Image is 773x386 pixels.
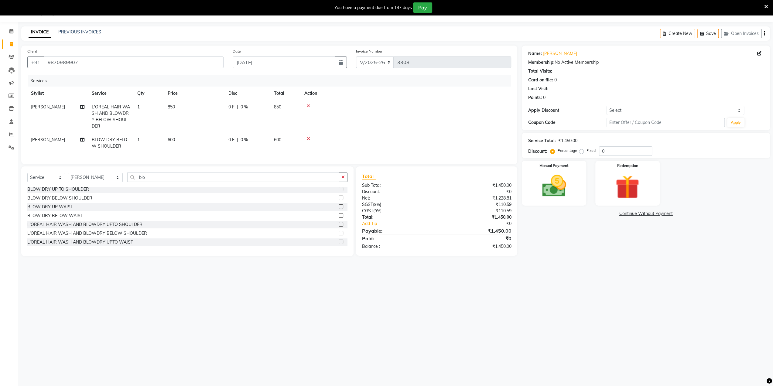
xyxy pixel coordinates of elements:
span: 9% [375,208,380,213]
span: BLOW DRY BELOW SHOULDER [92,137,127,149]
span: 0 % [241,137,248,143]
span: 1 [137,104,140,110]
th: Total [270,87,301,100]
span: [PERSON_NAME] [31,104,65,110]
div: Points: [528,94,542,101]
a: Continue Without Payment [523,210,769,217]
div: Balance : [357,243,437,250]
div: Discount: [528,148,547,155]
button: +91 [27,56,44,68]
span: 600 [168,137,175,142]
div: ( ) [357,201,437,208]
div: L'OREAL HAIR WASH AND BLOWDRY UPTO WAIST [27,239,133,245]
div: Payable: [357,227,437,234]
span: L'OREAL HAIR WASH AND BLOWDRY BELOW SHOULDER [92,104,130,129]
span: 1 [137,137,140,142]
span: 9% [374,202,380,207]
th: Service [88,87,134,100]
button: Apply [727,118,744,127]
div: L'OREAL HAIR WASH AND BLOWDRY BELOW SHOULDER [27,230,147,237]
input: Search or Scan [127,173,339,182]
div: ₹1,450.00 [437,227,516,234]
div: ₹0 [437,235,516,242]
span: 850 [274,104,281,110]
label: Date [233,49,241,54]
div: ₹0 [437,189,516,195]
label: Percentage [557,148,577,153]
input: Search by Name/Mobile/Email/Code [44,56,224,68]
th: Price [164,87,225,100]
a: PREVIOUS INVOICES [58,29,101,35]
div: Services [28,75,516,87]
div: 0 [554,77,556,83]
div: Coupon Code [528,119,607,126]
div: ₹110.59 [437,201,516,208]
a: INVOICE [29,27,51,38]
div: Apply Discount [528,107,607,114]
div: Name: [528,50,542,57]
span: Total [362,173,376,179]
th: Stylist [27,87,88,100]
span: | [237,104,238,110]
div: Last Visit: [528,86,548,92]
div: BLOW DRY UP TO SHOULDER [27,186,89,193]
label: Manual Payment [539,163,569,169]
div: Membership: [528,59,554,66]
span: CGST [362,208,373,213]
th: Qty [134,87,164,100]
label: Client [27,49,37,54]
button: Save [697,29,719,38]
span: 600 [274,137,281,142]
div: Net: [357,195,437,201]
a: Add Tip [357,220,450,227]
label: Redemption [617,163,638,169]
div: Sub Total: [357,182,437,189]
span: 0 F [228,104,234,110]
a: [PERSON_NAME] [543,50,577,57]
input: Enter Offer / Coupon Code [607,118,724,127]
div: Service Total: [528,138,556,144]
span: SGST [362,202,373,207]
div: L'OREAL HAIR WASH AND BLOWDRY UPTO SHOULDER [27,221,142,228]
img: _cash.svg [535,172,574,200]
span: 850 [168,104,175,110]
span: 0 F [228,137,234,143]
div: Total: [357,214,437,220]
div: ₹0 [450,220,516,227]
label: Fixed [586,148,595,153]
div: Card on file: [528,77,553,83]
div: ₹1,450.00 [437,214,516,220]
div: ₹1,450.00 [437,182,516,189]
th: Action [301,87,511,100]
th: Disc [225,87,270,100]
div: You have a payment due from 147 days [334,5,412,11]
img: _gift.svg [608,172,647,202]
div: ( ) [357,208,437,214]
div: 0 [543,94,545,101]
div: Total Visits: [528,68,552,74]
span: [PERSON_NAME] [31,137,65,142]
div: BLOW DRY BELOW WAIST [27,213,83,219]
div: ₹1,450.00 [437,243,516,250]
div: Discount: [357,189,437,195]
button: Pay [413,2,432,13]
div: ₹1,450.00 [558,138,577,144]
span: 0 % [241,104,248,110]
div: - [549,86,551,92]
div: BLOW DRY UP WAIST [27,204,73,210]
div: ₹1,228.81 [437,195,516,201]
label: Invoice Number [356,49,382,54]
div: Paid: [357,235,437,242]
div: ₹110.59 [437,208,516,214]
button: Create New [660,29,695,38]
div: BLOW DRY BELOW SHOULDER [27,195,92,201]
div: No Active Membership [528,59,764,66]
button: Open Invoices [721,29,761,38]
span: | [237,137,238,143]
